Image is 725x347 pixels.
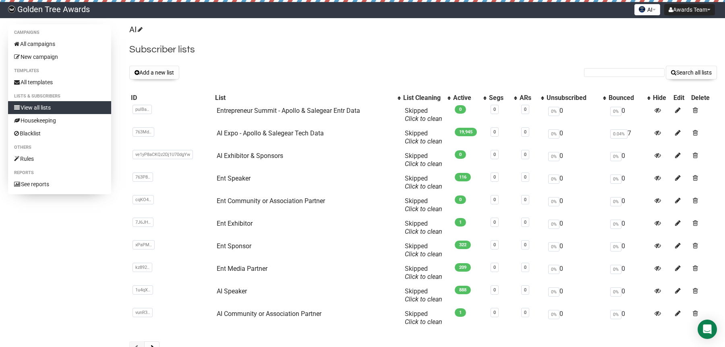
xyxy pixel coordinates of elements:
[493,129,496,135] a: 0
[666,66,717,79] button: Search all lists
[405,287,442,303] span: Skipped
[548,220,559,229] span: 0%
[217,242,251,250] a: Ent Sponsor
[548,197,559,206] span: 0%
[493,197,496,202] a: 0
[8,91,111,101] li: Lists & subscribers
[610,129,628,139] span: 0.04%
[133,127,154,137] span: 763Md..
[8,28,111,37] li: Campaigns
[610,310,621,319] span: 0%
[131,94,212,102] div: ID
[493,310,496,315] a: 0
[698,320,717,339] div: Open Intercom Messenger
[8,152,111,165] a: Rules
[217,287,247,295] a: AI Speaker
[405,129,442,145] span: Skipped
[651,92,672,104] th: Hide: No sort applied, sorting is disabled
[133,308,153,317] span: vunR3..
[455,308,466,317] span: 1
[607,92,651,104] th: Bounced: No sort applied, activate to apply an ascending sort
[609,94,643,102] div: Bounced
[129,42,717,57] h2: Subscriber lists
[545,284,607,307] td: 0
[455,173,471,181] span: 116
[545,262,607,284] td: 0
[452,92,487,104] th: Active: No sort applied, activate to apply an ascending sort
[607,171,651,194] td: 0
[607,149,651,171] td: 0
[545,194,607,216] td: 0
[455,195,466,204] span: 0
[217,265,267,272] a: Ent Media Partner
[545,149,607,171] td: 0
[653,94,671,102] div: Hide
[547,94,599,102] div: Unsubscribed
[405,295,442,303] a: Click to clean
[455,150,466,159] span: 0
[8,143,111,152] li: Others
[455,105,466,114] span: 0
[405,183,442,190] a: Click to clean
[610,242,621,251] span: 0%
[607,239,651,262] td: 0
[524,129,526,135] a: 0
[493,242,496,247] a: 0
[129,66,179,79] button: Add a new list
[405,137,442,145] a: Click to clean
[129,92,213,104] th: ID: No sort applied, sorting is disabled
[607,194,651,216] td: 0
[133,195,154,204] span: cqKO4..
[610,197,621,206] span: 0%
[610,220,621,229] span: 0%
[405,310,442,326] span: Skipped
[524,220,526,225] a: 0
[405,197,442,213] span: Skipped
[524,152,526,157] a: 0
[548,129,559,139] span: 0%
[524,287,526,293] a: 0
[405,220,442,235] span: Skipped
[8,178,111,191] a: See reports
[217,197,325,205] a: Ent Community or Association Partner
[455,128,477,136] span: 19,945
[664,4,715,15] button: Awards Team
[129,25,141,34] a: AI
[524,197,526,202] a: 0
[213,92,402,104] th: List: No sort applied, activate to apply an ascending sort
[610,287,621,297] span: 0%
[455,241,471,249] span: 322
[405,228,442,235] a: Click to clean
[545,126,607,149] td: 0
[524,175,526,180] a: 0
[405,160,442,168] a: Click to clean
[133,150,193,159] span: ve1yP8aCKQz2Dj1U70dgYw
[453,94,479,102] div: Active
[610,152,621,161] span: 0%
[217,310,321,318] a: AI Community or Association Partner
[405,107,442,123] span: Skipped
[545,307,607,329] td: 0
[493,220,496,225] a: 0
[489,94,510,102] div: Segs
[133,105,152,114] span: pulBa..
[455,263,471,272] span: 209
[634,4,660,15] button: AI
[548,242,559,251] span: 0%
[405,152,442,168] span: Skipped
[455,218,466,226] span: 1
[493,265,496,270] a: 0
[548,107,559,116] span: 0%
[524,242,526,247] a: 0
[548,175,559,184] span: 0%
[8,114,111,127] a: Housekeeping
[405,115,442,123] a: Click to clean
[402,92,452,104] th: List Cleaning: No sort applied, activate to apply an ascending sort
[548,152,559,161] span: 0%
[8,37,111,50] a: All campaigns
[493,152,496,157] a: 0
[8,127,111,140] a: Blacklist
[545,92,607,104] th: Unsubscribed: No sort applied, activate to apply an ascending sort
[545,104,607,126] td: 0
[405,175,442,190] span: Skipped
